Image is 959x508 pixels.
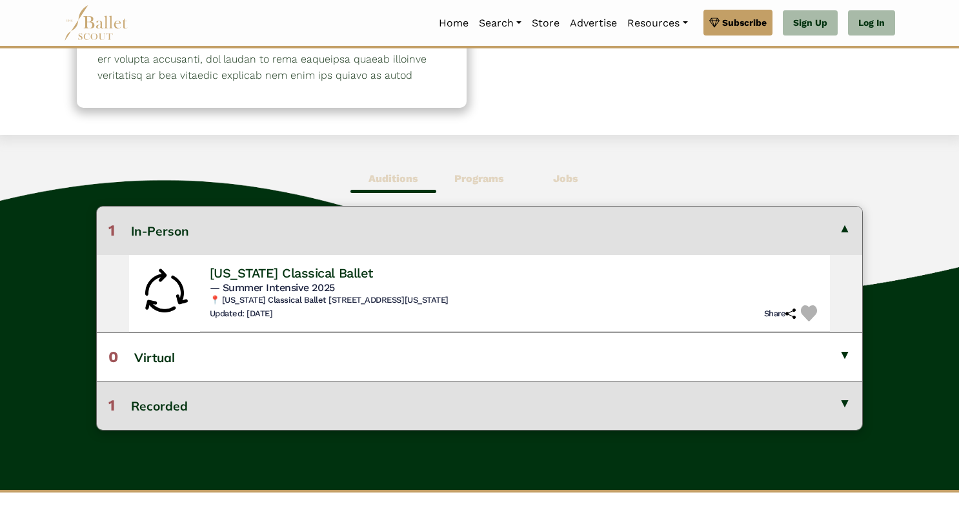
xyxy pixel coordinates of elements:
span: 1 [108,221,115,239]
a: Search [474,10,527,37]
button: 1In-Person [97,207,863,254]
a: Resources [622,10,692,37]
h6: Updated: [DATE] [210,309,273,320]
a: Sign Up [783,10,838,36]
b: Auditions [368,172,418,185]
h6: 📍 [US_STATE] Classical Ballet [STREET_ADDRESS][US_STATE] [210,295,821,306]
button: 0Virtual [97,332,863,381]
img: gem.svg [709,15,720,30]
a: Advertise [565,10,622,37]
span: — Summer Intensive 2025 [210,281,335,294]
a: Store [527,10,565,37]
a: Log In [848,10,895,36]
img: Rolling Audition [139,267,190,319]
b: Programs [454,172,504,185]
span: Subscribe [722,15,767,30]
span: 1 [108,396,115,414]
h6: Share [764,309,796,320]
h4: [US_STATE] Classical Ballet [210,265,373,281]
span: 0 [108,348,118,366]
b: Jobs [553,172,578,185]
button: 1Recorded [97,381,863,429]
a: Home [434,10,474,37]
a: Subscribe [703,10,772,36]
